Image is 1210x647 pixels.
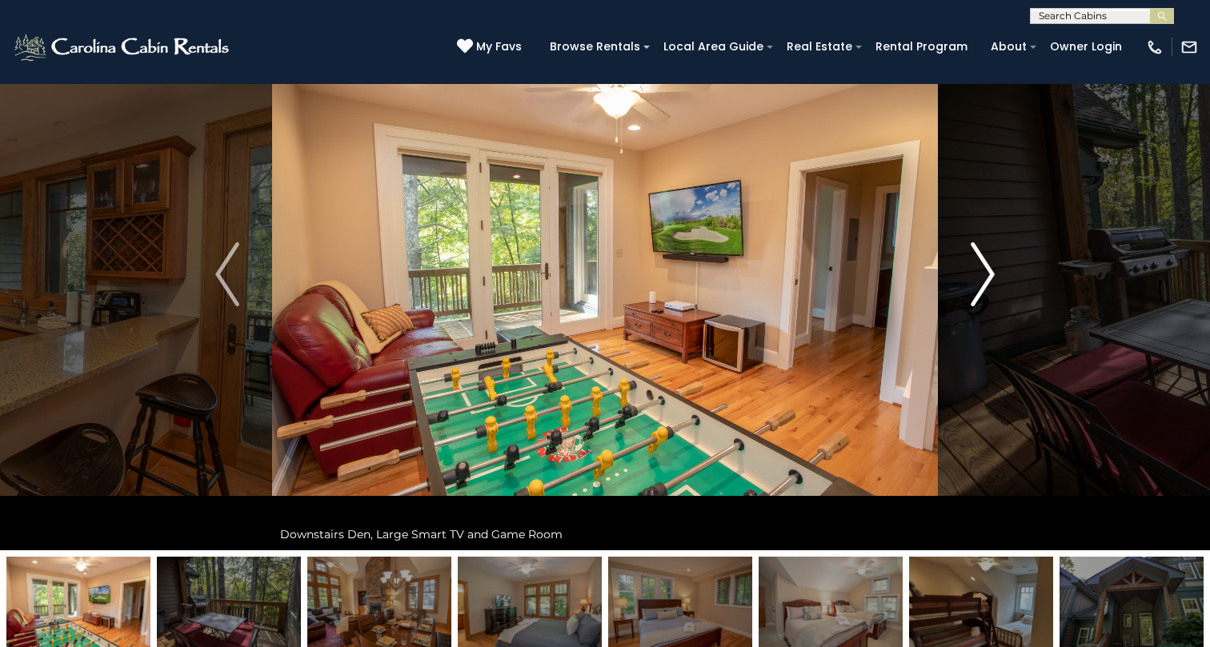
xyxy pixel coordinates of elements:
a: Owner Login [1042,34,1130,59]
img: arrow [215,242,239,306]
a: My Favs [457,38,526,56]
a: Local Area Guide [655,34,771,59]
img: mail-regular-white.png [1180,38,1198,56]
img: phone-regular-white.png [1146,38,1164,56]
a: About [983,34,1035,59]
a: Browse Rentals [542,34,648,59]
div: Downstairs Den, Large Smart TV and Game Room [272,518,938,550]
a: Real Estate [779,34,860,59]
a: Rental Program [867,34,976,59]
span: My Favs [476,38,522,55]
img: White-1-2.png [12,31,234,63]
img: arrow [971,242,995,306]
